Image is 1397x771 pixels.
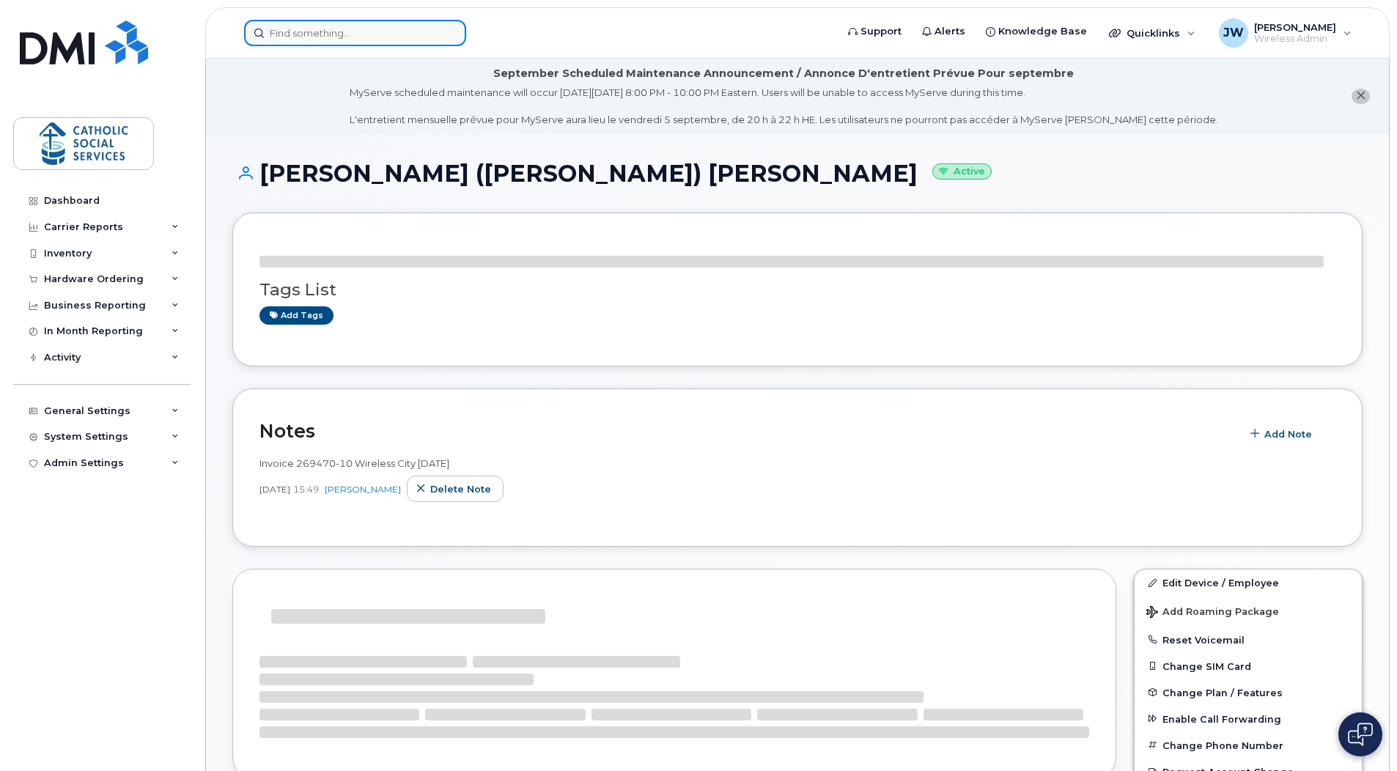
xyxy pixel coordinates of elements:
span: Enable Call Forwarding [1162,713,1281,724]
a: Edit Device / Employee [1135,569,1362,596]
h2: Notes [259,420,1234,442]
button: Add Note [1241,421,1324,448]
span: Delete note [430,482,491,496]
span: Invoice 269470-10 Wireless City [DATE] [259,457,449,469]
button: Change Phone Number [1135,732,1362,759]
h1: [PERSON_NAME] ([PERSON_NAME]) [PERSON_NAME] [232,161,1363,186]
small: Active [932,163,992,180]
button: Change Plan / Features [1135,679,1362,706]
button: Change SIM Card [1135,653,1362,679]
button: Add Roaming Package [1135,596,1362,626]
div: September Scheduled Maintenance Announcement / Annonce D'entretient Prévue Pour septembre [493,66,1074,81]
a: Add tags [259,306,333,325]
span: Add Roaming Package [1146,606,1279,620]
a: [PERSON_NAME] [325,484,401,495]
span: Add Note [1264,427,1312,441]
span: [DATE] [259,483,290,495]
span: Change Plan / Features [1162,687,1283,698]
img: Open chat [1348,723,1373,746]
button: Delete note [407,476,504,502]
button: Enable Call Forwarding [1135,706,1362,732]
span: 15:49 [293,483,319,495]
button: close notification [1352,89,1370,104]
h3: Tags List [259,281,1335,299]
div: MyServe scheduled maintenance will occur [DATE][DATE] 8:00 PM - 10:00 PM Eastern. Users will be u... [350,86,1218,127]
button: Reset Voicemail [1135,627,1362,653]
